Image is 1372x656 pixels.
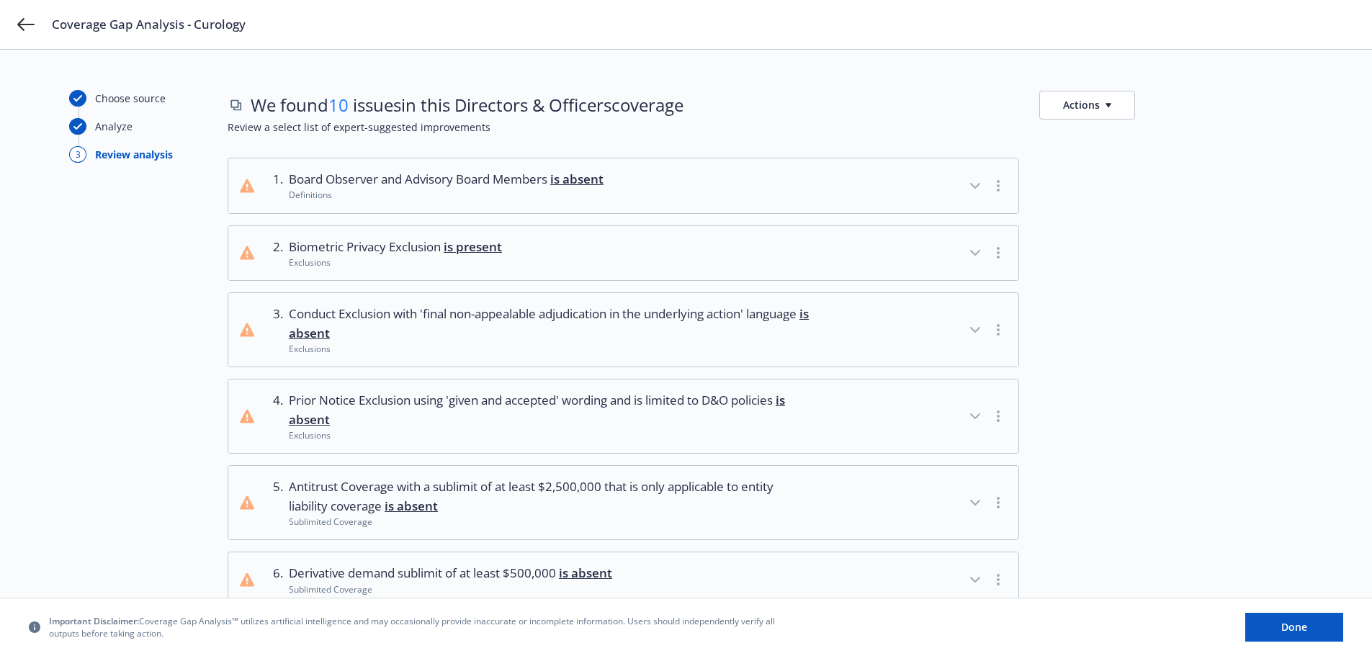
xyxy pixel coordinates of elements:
span: Important Disclaimer: [49,615,139,627]
button: 3.Conduct Exclusion with 'final non-appealable adjudication in the underlying action' language is... [228,293,1018,367]
button: Actions [1039,91,1135,120]
div: 4 . [266,391,283,441]
div: Sublimited Coverage [289,516,815,528]
div: 2 . [266,238,283,269]
span: is absent [385,498,438,514]
div: Choose source [95,91,166,106]
span: Review a select list of expert-suggested improvements [228,120,1303,135]
div: 6 . [266,564,283,596]
span: We found issues in this Directors & Officers coverage [251,93,683,117]
span: Biometric Privacy Exclusion [289,238,502,256]
span: Coverage Gap Analysis™ utilizes artificial intelligence and may occasionally provide inaccurate o... [49,615,784,639]
div: Exclusions [289,343,815,355]
span: is absent [289,305,809,341]
span: Derivative demand sublimit of at least $500,000 [289,564,612,583]
div: 3 [69,146,86,163]
span: Prior Notice Exclusion using 'given and accepted' wording and is limited to D&O policies [289,391,815,429]
span: Antitrust Coverage with a sublimit of at least $2,500,000 that is only applicable to entity liabi... [289,477,815,516]
div: Exclusions [289,429,815,441]
button: 6.Derivative demand sublimit of at least $500,000 is absentSublimited Coverage [228,552,1018,607]
span: is present [444,238,502,255]
button: Done [1245,613,1343,642]
span: Coverage Gap Analysis - Curology [52,16,246,33]
span: is absent [559,565,612,581]
span: Board Observer and Advisory Board Members [289,170,604,189]
button: 5.Antitrust Coverage with a sublimit of at least $2,500,000 that is only applicable to entity lia... [228,466,1018,539]
button: 2.Biometric Privacy Exclusion is presentExclusions [228,226,1018,281]
div: Exclusions [289,256,502,269]
span: is absent [289,392,785,427]
span: is absent [550,171,604,187]
div: Analyze [95,119,133,134]
button: Actions [1039,90,1135,120]
button: 4.Prior Notice Exclusion using 'given and accepted' wording and is limited to D&O policies is abs... [228,379,1018,453]
button: 1.Board Observer and Advisory Board Members is absentDefinitions [228,158,1018,213]
span: 10 [328,93,349,117]
span: Done [1281,620,1307,634]
div: Definitions [289,189,604,201]
div: 3 . [266,305,283,355]
div: Sublimited Coverage [289,583,612,596]
div: 1 . [266,170,283,202]
span: Conduct Exclusion with 'final non-appealable adjudication in the underlying action' language [289,305,815,343]
div: Review analysis [95,147,173,162]
div: 5 . [266,477,283,528]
